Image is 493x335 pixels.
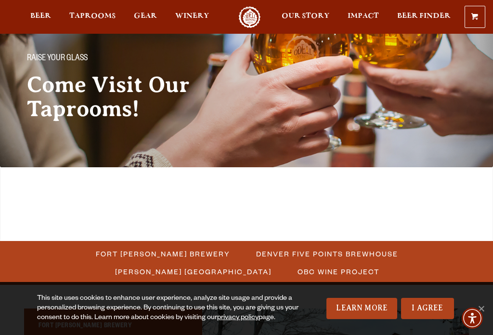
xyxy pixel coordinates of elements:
h2: Come Visit Our Taprooms! [27,73,235,121]
a: I Agree [401,298,454,319]
a: Impact [341,6,385,28]
a: Fort [PERSON_NAME] Brewery [90,247,235,261]
a: privacy policy [217,314,259,322]
div: Accessibility Menu [462,308,483,329]
a: Gear [128,6,163,28]
a: Denver Five Points Brewhouse [250,247,403,261]
a: Taprooms [63,6,122,28]
a: Winery [169,6,215,28]
a: Learn More [326,298,397,319]
span: Winery [175,12,209,20]
a: Beer Finder [391,6,457,28]
span: Raise your glass [27,53,88,65]
span: Taprooms [69,12,116,20]
span: [PERSON_NAME] [GEOGRAPHIC_DATA] [115,265,272,279]
span: Beer Finder [397,12,451,20]
a: [PERSON_NAME] [GEOGRAPHIC_DATA] [109,265,276,279]
span: OBC Wine Project [298,265,379,279]
span: Fort [PERSON_NAME] Brewery [96,247,230,261]
a: Beer [24,6,57,28]
span: Beer [30,12,51,20]
span: Our Story [282,12,329,20]
div: This site uses cookies to enhance user experience, analyze site usage and provide a personalized ... [37,294,304,323]
span: Gear [134,12,157,20]
a: Odell Home [232,6,268,28]
span: Denver Five Points Brewhouse [256,247,398,261]
a: OBC Wine Project [292,265,384,279]
span: Impact [348,12,379,20]
a: Our Story [275,6,336,28]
